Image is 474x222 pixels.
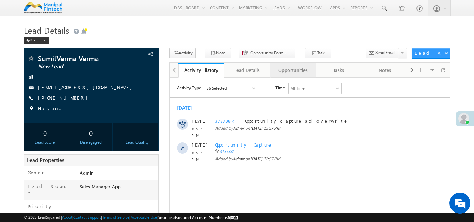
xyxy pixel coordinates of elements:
[230,66,264,74] div: Lead Details
[121,8,135,14] div: All Time
[362,63,408,78] a: Notes
[45,40,69,46] span: 3737384
[270,63,316,78] a: Opportunities
[24,2,63,14] img: Custom Logo
[412,48,450,59] button: Lead Actions
[102,215,129,220] a: Terms of Service
[118,139,156,146] div: Lead Quality
[27,156,64,163] span: Lead Properties
[72,139,111,146] div: Disengaged
[28,183,73,196] label: Lead Source
[38,63,121,70] span: New Lead
[78,183,159,193] div: Sales Manager App
[228,215,238,220] span: 63811
[38,55,121,62] span: SumitVerma Verma
[37,8,57,14] div: 56 Selected
[63,48,75,53] span: Admin
[50,71,65,76] a: 3737384
[28,203,53,209] label: Priority
[45,78,250,85] span: Added by on
[63,79,75,84] span: Admin
[178,63,224,78] a: Activity History
[169,48,196,58] button: Activity
[22,48,43,61] span: 12:57 PM
[22,72,43,85] span: 12:57 PM
[26,126,65,139] div: 0
[38,95,91,102] span: [PHONE_NUMBER]
[28,169,44,176] label: Owner
[158,215,238,220] span: Your Leadsquared Account Number is
[22,40,38,47] span: [DATE]
[305,48,331,58] button: Task
[72,126,111,139] div: 0
[239,48,295,58] button: Opportunity Form - Stage & Status
[316,63,362,78] a: Tasks
[183,67,219,73] div: Activity History
[80,170,94,176] span: Admin
[224,63,270,78] a: Lead Details
[205,48,231,58] button: Note
[250,50,292,56] span: Opportunity Form - Stage & Status
[45,48,250,54] span: Added by on
[276,66,310,74] div: Opportunities
[24,37,49,44] div: Back
[35,6,88,16] div: Sales Activity,f Gold Loan Requirement - clone,Gold Loan Requirement-12002,Email Bounced,Email Li...
[38,84,135,90] a: [EMAIL_ADDRESS][DOMAIN_NAME]
[26,139,65,146] div: Lead Score
[62,215,72,220] a: About
[322,66,356,74] div: Tasks
[80,79,111,84] span: [DATE] 12:57 PM
[45,64,103,70] span: Opportunity Capture
[368,66,402,74] div: Notes
[375,49,395,56] span: Send Email
[75,40,179,46] span: Opportunity capture api overwrite
[38,105,63,112] span: Haryana
[7,5,31,16] span: Activity Type
[7,27,30,34] div: [DATE]
[366,48,399,58] button: Send Email
[22,64,38,70] span: [DATE]
[24,214,238,221] span: © 2025 LeadSquared | | | | |
[24,25,69,36] span: Lead Details
[24,36,52,42] a: Back
[73,215,101,220] a: Contact Support
[415,50,445,56] div: Lead Actions
[106,5,115,16] span: Time
[80,48,111,53] span: [DATE] 12:57 PM
[131,215,157,220] a: Acceptable Use
[118,126,156,139] div: --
